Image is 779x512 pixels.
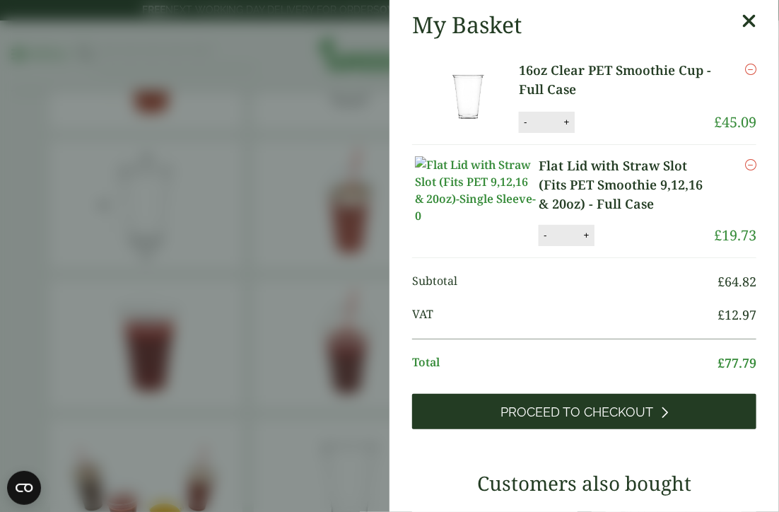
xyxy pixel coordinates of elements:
a: 16oz Clear PET Smoothie Cup - Full Case [519,61,714,99]
h2: My Basket [412,11,522,38]
img: 16oz Clear PET Smoothie Cup-Full Case of-0 [415,61,522,132]
button: - [520,116,531,128]
span: £ [717,354,725,371]
bdi: 12.97 [717,306,756,323]
span: Total [412,354,717,373]
bdi: 19.73 [714,226,756,245]
button: - [539,229,551,241]
bdi: 77.79 [717,354,756,371]
span: £ [717,306,725,323]
span: £ [714,112,722,132]
bdi: 45.09 [714,112,756,132]
a: Remove this item [745,156,756,173]
a: Proceed to Checkout [412,394,756,429]
span: VAT [412,306,717,325]
span: £ [714,226,722,245]
span: Proceed to Checkout [500,405,653,420]
span: £ [717,273,725,290]
span: Subtotal [412,272,717,291]
img: Flat Lid with Straw Slot (Fits PET 9,12,16 & 20oz)-Single Sleeve-0 [415,156,539,224]
button: + [560,116,574,128]
h3: Customers also bought [412,472,756,496]
a: Remove this item [745,61,756,78]
button: + [580,229,594,241]
button: Open CMP widget [7,471,41,505]
bdi: 64.82 [717,273,756,290]
a: Flat Lid with Straw Slot (Fits PET Smoothie 9,12,16 & 20oz) - Full Case [539,156,714,214]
